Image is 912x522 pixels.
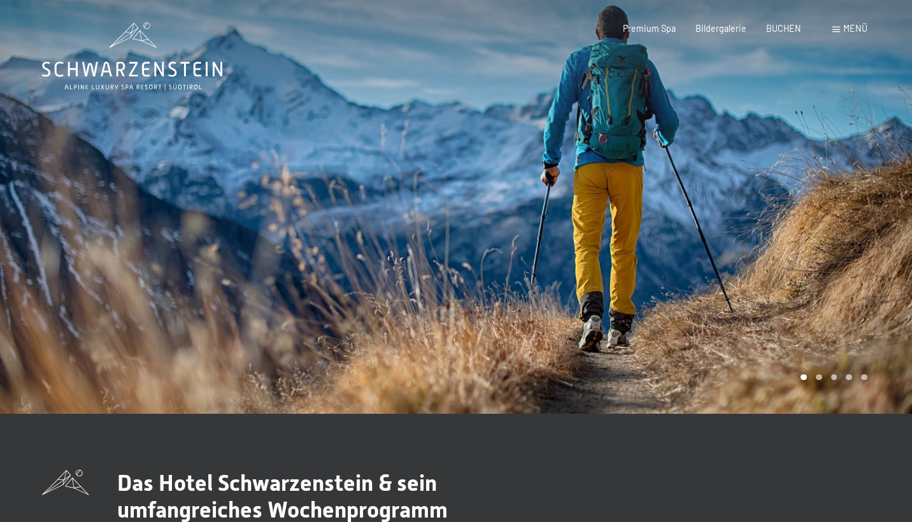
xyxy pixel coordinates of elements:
a: BUCHEN [766,23,801,34]
span: Menü [843,23,867,34]
div: Carousel Page 1 (Current Slide) [801,374,807,381]
div: Carousel Page 4 [846,374,852,381]
div: Carousel Page 2 [816,374,822,381]
div: Carousel Pagination [796,374,867,381]
div: Carousel Page 5 [861,374,867,381]
a: Bildergalerie [695,23,746,34]
div: Carousel Page 3 [831,374,837,381]
a: Premium Spa [623,23,676,34]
